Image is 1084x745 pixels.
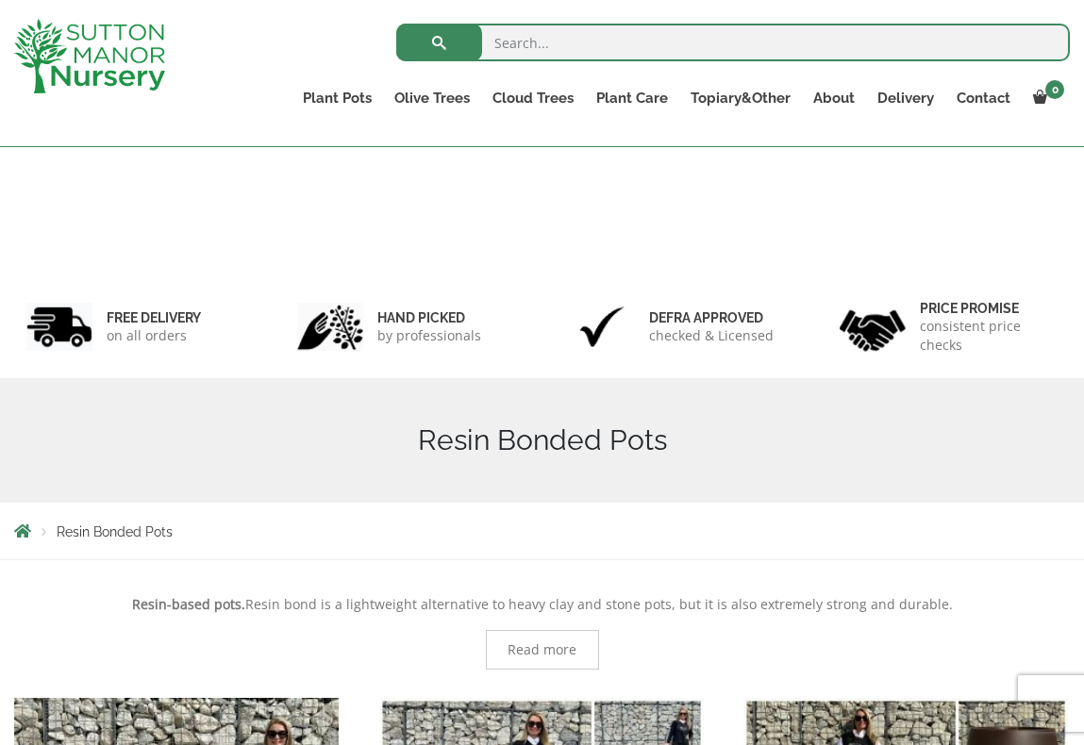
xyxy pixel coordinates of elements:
[107,326,201,345] p: on all orders
[107,309,201,326] h6: FREE DELIVERY
[945,85,1022,111] a: Contact
[920,300,1058,317] h6: Price promise
[297,303,363,351] img: 2.jpg
[132,595,245,613] strong: Resin-based pots.
[383,85,481,111] a: Olive Trees
[508,643,576,656] span: Read more
[481,85,585,111] a: Cloud Trees
[57,524,173,539] span: Resin Bonded Pots
[14,593,1070,616] p: Resin bond is a lightweight alternative to heavy clay and stone pots, but it is also extremely st...
[377,309,481,326] h6: hand picked
[649,309,774,326] h6: Defra approved
[1045,80,1064,99] span: 0
[679,85,802,111] a: Topiary&Other
[569,303,635,351] img: 3.jpg
[1022,85,1070,111] a: 0
[920,317,1058,355] p: consistent price checks
[585,85,679,111] a: Plant Care
[377,326,481,345] p: by professionals
[649,326,774,345] p: checked & Licensed
[396,24,1070,61] input: Search...
[802,85,866,111] a: About
[14,19,165,93] img: logo
[866,85,945,111] a: Delivery
[26,303,92,351] img: 1.jpg
[14,523,1070,538] nav: Breadcrumbs
[14,423,1070,457] h1: Resin Bonded Pots
[292,85,383,111] a: Plant Pots
[840,298,906,356] img: 4.jpg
